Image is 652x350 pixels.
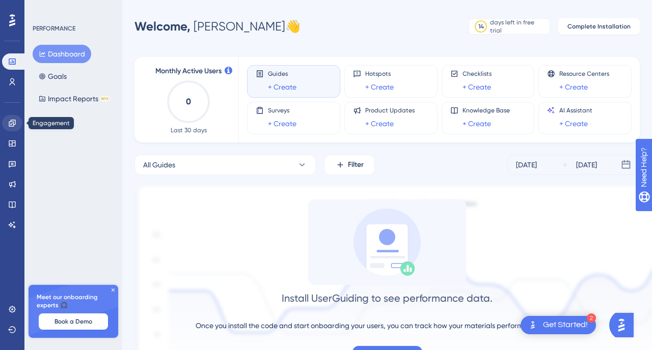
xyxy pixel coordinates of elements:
div: [DATE] [576,159,597,171]
button: Filter [324,155,375,175]
a: + Create [268,118,296,130]
button: Goals [33,67,73,85]
button: Complete Installation [558,18,640,35]
span: Book a Demo [55,317,92,326]
button: Dashboard [33,45,91,63]
img: launcher-image-alternative-text [527,319,539,331]
span: Complete Installation [567,22,631,31]
a: + Create [559,118,588,130]
span: Welcome, [134,19,191,34]
a: + Create [365,118,394,130]
button: All Guides [134,155,316,175]
span: Surveys [268,106,296,114]
div: [DATE] [516,159,537,171]
span: Filter [348,159,364,171]
a: + Create [365,81,394,93]
span: AI Assistant [559,106,592,114]
span: All Guides [143,159,175,171]
text: 0 [186,97,191,106]
div: days left in free trial [490,18,547,35]
div: Open Get Started! checklist, remaining modules: 2 [521,316,596,334]
a: + Create [559,81,588,93]
div: Get Started! [543,319,588,331]
div: BETA [100,96,110,101]
a: + Create [268,81,296,93]
span: Hotspots [365,70,394,78]
span: Need Help? [24,3,64,15]
div: [PERSON_NAME] 👋 [134,18,301,35]
span: Guides [268,70,296,78]
span: Last 30 days [171,126,207,134]
button: Book a Demo [39,313,108,330]
span: Monthly Active Users [155,65,222,77]
span: Resource Centers [559,70,609,78]
span: Meet our onboarding experts 🎧 [37,293,110,309]
div: Once you install the code and start onboarding your users, you can track how your materials perfo... [196,319,579,332]
div: Install UserGuiding to see performance data. [282,291,493,305]
a: + Create [463,81,491,93]
span: Checklists [463,70,492,78]
a: + Create [463,118,491,130]
div: 14 [478,22,484,31]
div: PERFORMANCE [33,24,75,33]
button: Impact ReportsBETA [33,90,116,108]
span: Product Updates [365,106,415,114]
div: 2 [587,313,596,323]
iframe: UserGuiding AI Assistant Launcher [609,310,640,340]
span: Knowledge Base [463,106,510,114]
